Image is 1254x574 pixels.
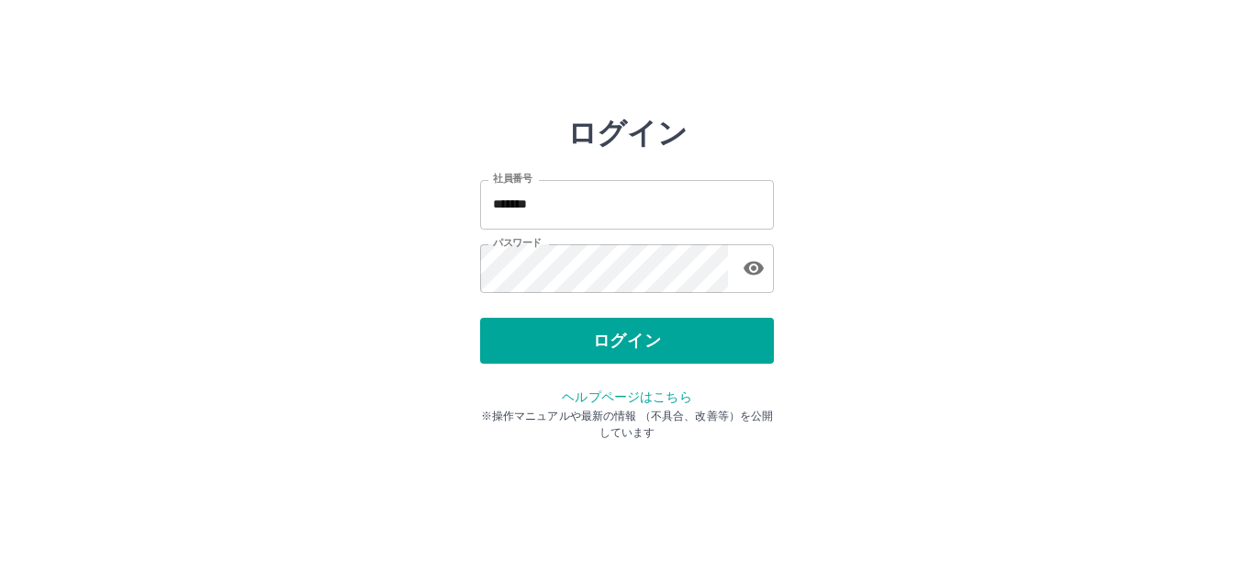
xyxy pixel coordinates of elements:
button: ログイン [480,318,774,364]
p: ※操作マニュアルや最新の情報 （不具合、改善等）を公開しています [480,408,774,441]
label: 社員番号 [493,172,532,186]
a: ヘルプページはこちら [562,389,691,404]
label: パスワード [493,236,542,250]
h2: ログイン [567,116,688,151]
